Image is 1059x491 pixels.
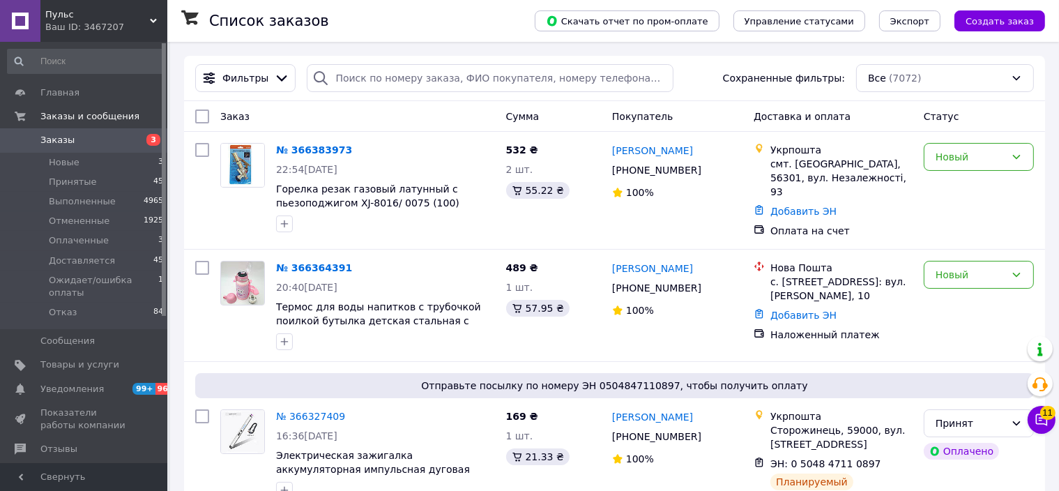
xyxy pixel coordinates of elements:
[276,301,481,340] a: Термос для воды напитков с трубочкой поилкой бутылка детская стальная с чехлом и датчиком индикат...
[45,21,167,33] div: Ваш ID: 3467207
[45,8,150,21] span: Пульс
[626,187,654,198] span: 100%
[158,274,163,299] span: 1
[7,49,165,74] input: Поиск
[612,410,693,424] a: [PERSON_NAME]
[940,15,1045,26] a: Создать заказ
[40,383,104,395] span: Уведомления
[770,224,913,238] div: Оплата на счет
[770,275,913,303] div: с. [STREET_ADDRESS]: вул. [PERSON_NAME], 10
[49,195,116,208] span: Выполненные
[612,111,673,122] span: Покупатель
[506,411,538,422] span: 169 ₴
[506,430,533,441] span: 1 шт.
[966,16,1034,27] span: Создать заказ
[745,16,854,27] span: Управление статусами
[49,215,109,227] span: Отмененные
[609,278,704,298] div: [PHONE_NUMBER]
[954,10,1045,31] button: Создать заказ
[506,182,570,199] div: 55.22 ₴
[40,443,77,455] span: Отзывы
[49,274,158,299] span: Ожидает/ошибка оплаты
[40,110,139,123] span: Заказы и сообщения
[506,262,538,273] span: 489 ₴
[612,144,693,158] a: [PERSON_NAME]
[506,111,540,122] span: Сумма
[535,10,719,31] button: Скачать отчет по пром-оплате
[936,416,1005,431] div: Принят
[626,453,654,464] span: 100%
[307,64,673,92] input: Поиск по номеру заказа, ФИО покупателя, номеру телефона, Email, номеру накладной
[144,195,163,208] span: 4965
[220,111,250,122] span: Заказ
[924,111,959,122] span: Статус
[201,379,1028,393] span: Отправьте посылку по номеру ЭН 0504847110897, чтобы получить оплату
[49,255,115,267] span: Доставляется
[40,358,119,371] span: Товары и услуги
[936,149,1005,165] div: Новый
[770,423,913,451] div: Сторожинець, 59000, вул. [STREET_ADDRESS]
[770,458,881,469] span: ЭН: 0 5048 4711 0897
[40,86,79,99] span: Главная
[890,16,929,27] span: Экспорт
[770,157,913,199] div: смт. [GEOGRAPHIC_DATA], 56301, вул. Незалежності, 93
[40,134,75,146] span: Заказы
[49,176,97,188] span: Принятые
[770,409,913,423] div: Укрпошта
[158,234,163,247] span: 3
[40,335,95,347] span: Сообщения
[733,10,865,31] button: Управление статусами
[132,383,155,395] span: 99+
[276,164,337,175] span: 22:54[DATE]
[276,262,352,273] a: № 366364391
[609,427,704,446] div: [PHONE_NUMBER]
[40,407,129,432] span: Показатели работы компании
[626,305,654,316] span: 100%
[506,164,533,175] span: 2 шт.
[770,474,853,490] div: Планируемый
[770,310,837,321] a: Добавить ЭН
[221,262,264,305] img: Фото товару
[221,144,264,187] img: Фото товару
[506,300,570,317] div: 57.95 ₴
[1040,406,1056,420] span: 11
[222,71,268,85] span: Фильтры
[609,160,704,180] div: [PHONE_NUMBER]
[49,156,79,169] span: Новые
[770,328,913,342] div: Наложенный платеж
[146,134,160,146] span: 3
[924,443,999,460] div: Оплачено
[49,306,77,319] span: Отказ
[546,15,708,27] span: Скачать отчет по пром-оплате
[868,71,886,85] span: Все
[144,215,163,227] span: 1925
[770,206,837,217] a: Добавить ЭН
[209,13,329,29] h1: Список заказов
[153,255,163,267] span: 45
[276,144,352,156] a: № 366383973
[879,10,940,31] button: Экспорт
[1028,406,1056,434] button: Чат с покупателем11
[506,144,538,156] span: 532 ₴
[276,183,459,209] a: Горелка резак газовый латунный с пьезоподжигом XJ-8016/ 0075 (100)
[221,410,264,453] img: Фото товару
[276,411,345,422] a: № 366327409
[220,261,265,305] a: Фото товару
[220,143,265,188] a: Фото товару
[770,143,913,157] div: Укрпошта
[220,409,265,454] a: Фото товару
[153,306,163,319] span: 84
[889,73,922,84] span: (7072)
[506,448,570,465] div: 21.33 ₴
[612,262,693,275] a: [PERSON_NAME]
[158,156,163,169] span: 3
[153,176,163,188] span: 45
[155,383,172,395] span: 96
[770,261,913,275] div: Нова Пошта
[754,111,851,122] span: Доставка и оплата
[49,234,109,247] span: Оплаченные
[276,430,337,441] span: 16:36[DATE]
[506,282,533,293] span: 1 шт.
